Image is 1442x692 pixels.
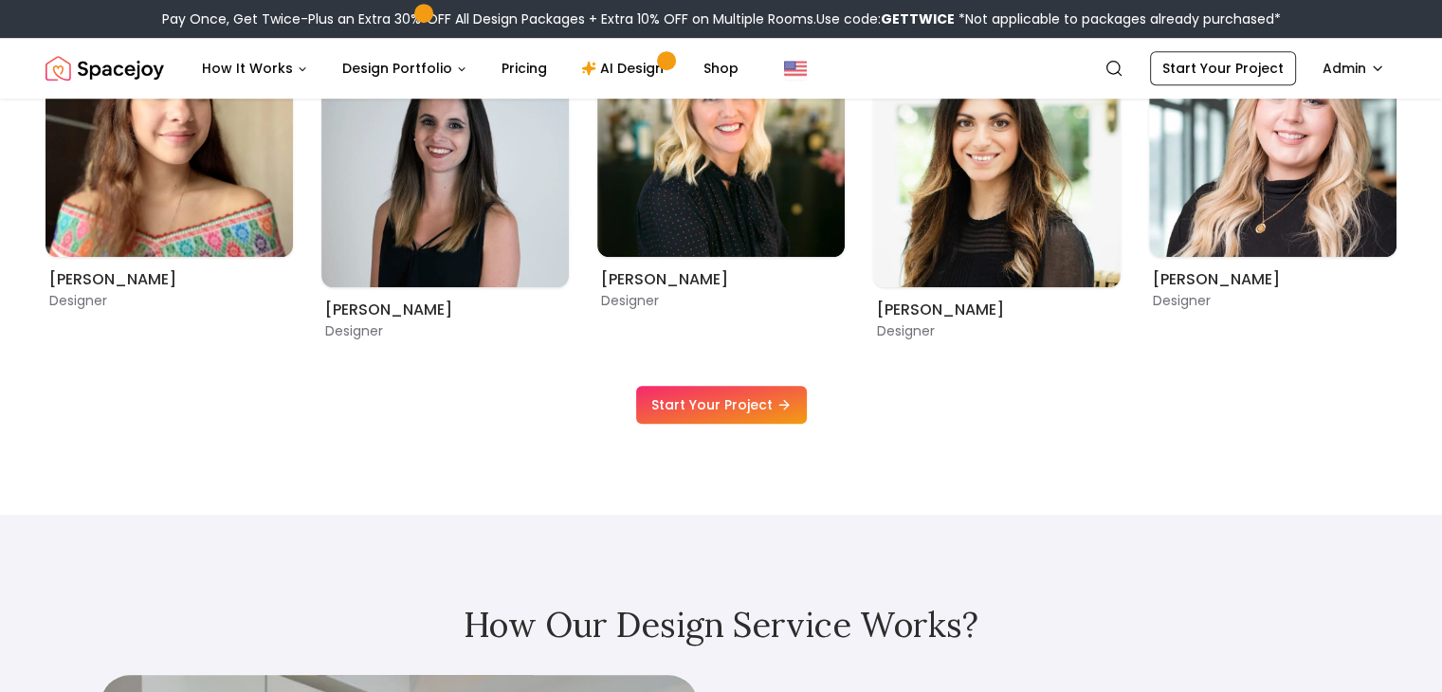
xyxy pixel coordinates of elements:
h2: How Our Design Service Works? [46,606,1396,644]
p: Designer [325,321,565,340]
p: Designer [601,291,841,310]
a: AI Design [566,49,684,87]
div: Carousel [46,9,1396,340]
p: Designer [49,291,289,310]
div: 2 / 9 [321,9,569,340]
h6: [PERSON_NAME] [1153,268,1393,291]
a: Start Your Project [636,386,807,424]
button: How It Works [187,49,323,87]
img: Maria Castillero [46,9,293,257]
img: United States [784,57,807,80]
img: Spacejoy Logo [46,49,164,87]
h6: [PERSON_NAME] [49,268,289,291]
div: 4 / 9 [873,9,1121,340]
img: Christina Manzo [873,40,1121,287]
a: Start Your Project [1150,51,1296,85]
h6: [PERSON_NAME] [877,299,1117,321]
span: Use code: [816,9,955,28]
span: *Not applicable to packages already purchased* [955,9,1281,28]
a: Pricing [486,49,562,87]
div: Pay Once, Get Twice-Plus an Extra 30% OFF All Design Packages + Extra 10% OFF on Multiple Rooms. [162,9,1281,28]
button: Admin [1311,51,1396,85]
h6: [PERSON_NAME] [601,268,841,291]
p: Designer [1153,291,1393,310]
b: GETTWICE [881,9,955,28]
div: 1 / 9 [46,9,293,280]
a: Spacejoy [46,49,164,87]
nav: Global [46,38,1396,99]
div: 3 / 9 [597,9,845,280]
img: Hannah James [1149,9,1396,257]
nav: Main [187,49,754,87]
div: 5 / 9 [1149,9,1396,280]
img: Angela Amore [321,40,569,287]
img: Tina Martidelcampo [597,9,845,257]
button: Design Portfolio [327,49,483,87]
h6: [PERSON_NAME] [325,299,565,321]
p: Designer [877,321,1117,340]
a: Shop [688,49,754,87]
